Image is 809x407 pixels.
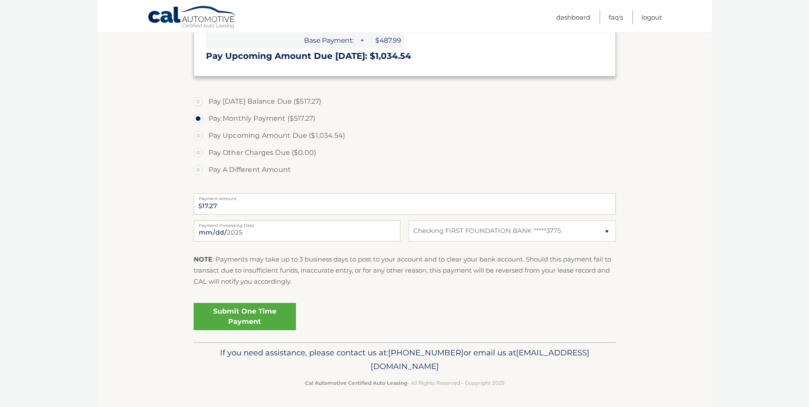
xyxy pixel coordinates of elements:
a: Dashboard [556,10,590,24]
label: Pay Other Charges Due ($0.00) [194,144,616,161]
label: Pay Monthly Payment ($517.27) [194,110,616,127]
label: Pay Upcoming Amount Due ($1,034.54) [194,127,616,144]
span: + [357,33,366,48]
input: Payment Date [194,220,400,241]
a: Submit One Time Payment [194,303,296,330]
input: Payment Amount [194,193,616,215]
span: Base Payment: [206,33,357,48]
strong: Cal Automotive Certified Auto Leasing [305,380,407,386]
p: - All Rights Reserved - Copyright 2025 [199,378,610,387]
label: Payment Processing Date [194,220,400,227]
span: [PHONE_NUMBER] [388,348,464,358]
label: Pay A Different Amount [194,161,616,178]
a: Logout [641,10,662,24]
label: Pay [DATE] Balance Due ($517.27) [194,93,616,110]
p: : Payments may take up to 3 business days to post to your account and to clear your bank account.... [194,254,616,288]
label: Payment Amount [194,193,616,200]
p: If you need assistance, please contact us at: or email us at [199,346,610,373]
h3: Pay Upcoming Amount Due [DATE]: $1,034.54 [206,51,603,61]
a: Cal Automotive [148,6,237,30]
span: [EMAIL_ADDRESS][DOMAIN_NAME] [371,348,589,371]
a: FAQ's [609,10,623,24]
span: $487.99 [366,33,405,48]
strong: NOTE [194,255,212,263]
